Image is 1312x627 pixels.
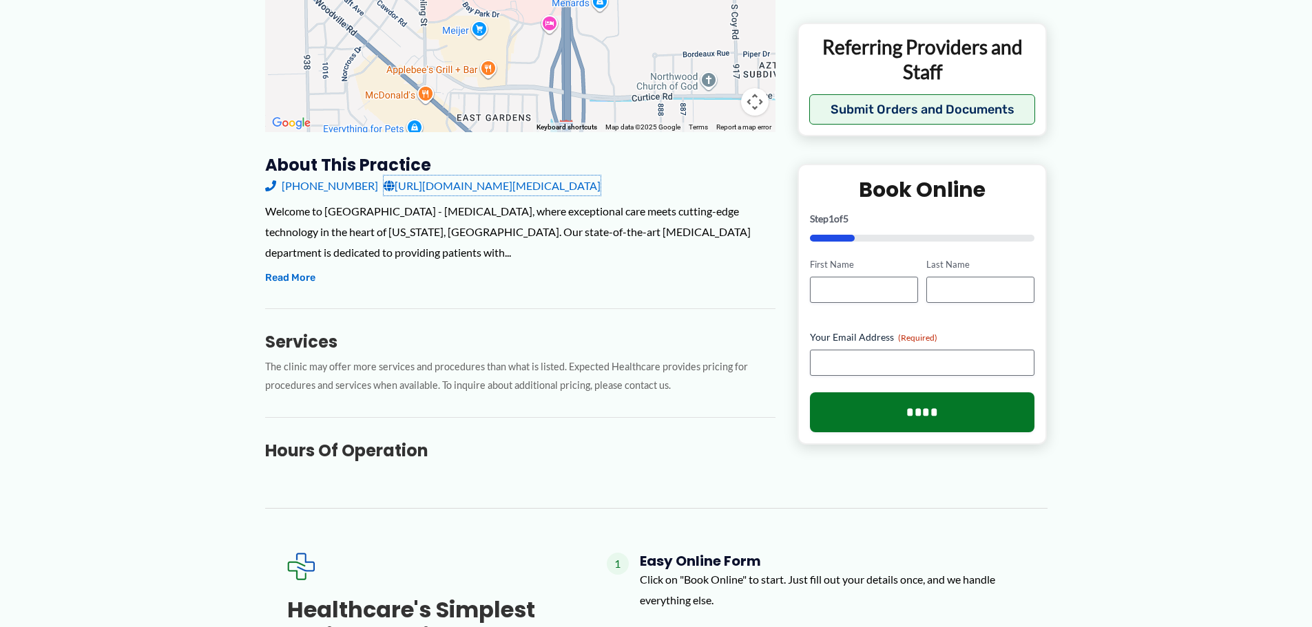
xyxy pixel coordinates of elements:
div: Welcome to [GEOGRAPHIC_DATA] - [MEDICAL_DATA], where exceptional care meets cutting-edge technolo... [265,201,775,262]
span: Map data ©2025 Google [605,123,680,131]
h4: Easy Online Form [640,553,1025,569]
h2: Book Online [810,176,1035,203]
button: Map camera controls [741,88,769,116]
img: Google [269,114,314,132]
span: 5 [843,213,848,224]
label: First Name [810,258,918,271]
button: Submit Orders and Documents [809,94,1036,125]
p: Click on "Book Online" to start. Just fill out your details once, and we handle everything else. [640,569,1025,610]
button: Read More [265,270,315,286]
a: Open this area in Google Maps (opens a new window) [269,114,314,132]
p: Step of [810,214,1035,224]
label: Your Email Address [810,330,1035,343]
a: [PHONE_NUMBER] [265,176,378,196]
p: The clinic may offer more services and procedures than what is listed. Expected Healthcare provid... [265,358,775,395]
a: Report a map error [716,123,771,131]
h3: About this practice [265,154,775,176]
span: 1 [829,213,834,224]
span: (Required) [898,332,937,342]
h3: Hours of Operation [265,440,775,461]
h3: Services [265,331,775,352]
img: Expected Healthcare Logo [287,553,315,580]
a: Terms (opens in new tab) [689,123,708,131]
p: Referring Providers and Staff [809,34,1036,84]
label: Last Name [926,258,1034,271]
span: 1 [607,553,629,575]
button: Keyboard shortcuts [537,123,597,132]
a: [URL][DOMAIN_NAME][MEDICAL_DATA] [384,176,601,196]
